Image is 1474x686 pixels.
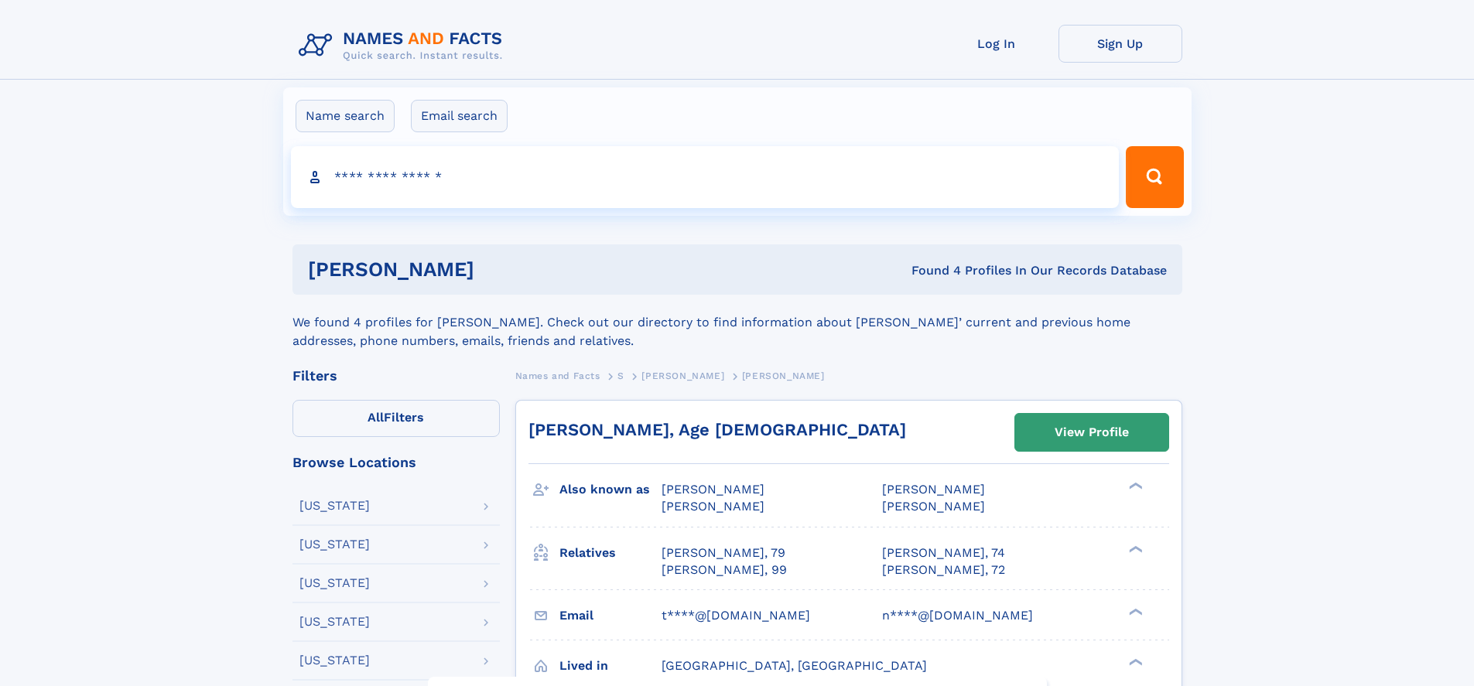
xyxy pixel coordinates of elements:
[1058,25,1182,63] a: Sign Up
[662,499,764,514] span: [PERSON_NAME]
[292,25,515,67] img: Logo Names and Facts
[662,658,927,673] span: [GEOGRAPHIC_DATA], [GEOGRAPHIC_DATA]
[882,561,1005,578] a: [PERSON_NAME], 72
[299,577,370,589] div: [US_STATE]
[411,100,508,132] label: Email search
[299,500,370,512] div: [US_STATE]
[1015,414,1168,451] a: View Profile
[308,260,693,279] h1: [PERSON_NAME]
[617,366,624,385] a: S
[292,400,500,437] label: Filters
[559,653,662,679] h3: Lived in
[641,366,724,385] a: [PERSON_NAME]
[742,370,825,381] span: [PERSON_NAME]
[292,456,500,469] div: Browse Locations
[882,499,985,514] span: [PERSON_NAME]
[515,366,600,385] a: Names and Facts
[299,538,370,551] div: [US_STATE]
[641,370,724,381] span: [PERSON_NAME]
[1055,415,1129,450] div: View Profile
[299,616,370,628] div: [US_STATE]
[559,540,662,566] h3: Relatives
[368,410,384,425] span: All
[1125,606,1144,616] div: ❯
[1126,146,1183,208] button: Search Button
[292,295,1182,350] div: We found 4 profiles for [PERSON_NAME]. Check out our directory to find information about [PERSON_...
[559,602,662,629] h3: Email
[528,420,906,439] a: [PERSON_NAME], Age [DEMOGRAPHIC_DATA]
[292,369,500,383] div: Filters
[662,561,787,578] a: [PERSON_NAME], 99
[882,482,985,497] span: [PERSON_NAME]
[291,146,1120,208] input: search input
[1125,481,1144,491] div: ❯
[693,262,1167,279] div: Found 4 Profiles In Our Records Database
[1125,544,1144,554] div: ❯
[299,654,370,667] div: [US_STATE]
[662,482,764,497] span: [PERSON_NAME]
[935,25,1058,63] a: Log In
[662,544,785,561] a: [PERSON_NAME], 79
[296,100,395,132] label: Name search
[1125,657,1144,667] div: ❯
[617,370,624,381] span: S
[882,544,1005,561] a: [PERSON_NAME], 74
[559,476,662,503] h3: Also known as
